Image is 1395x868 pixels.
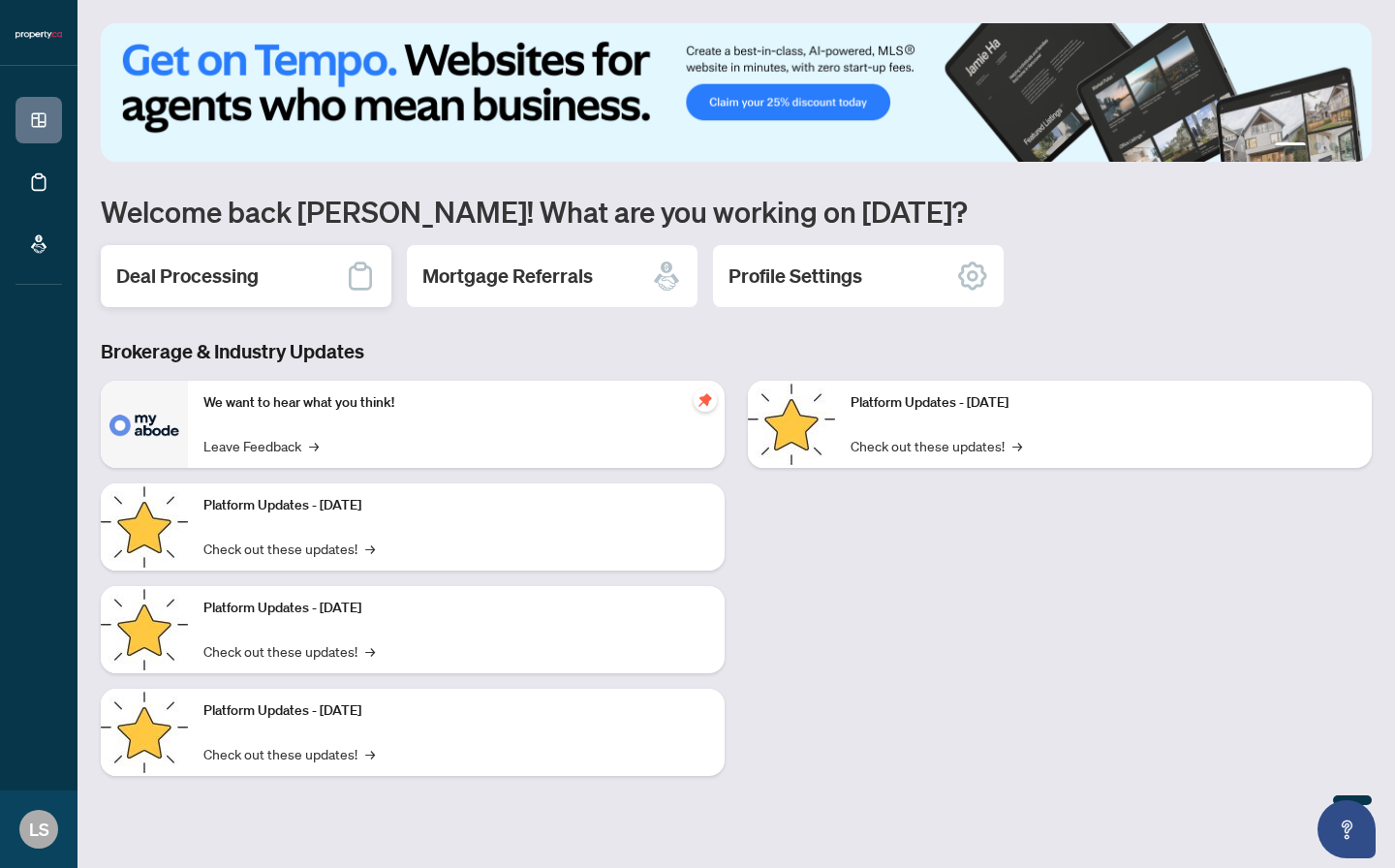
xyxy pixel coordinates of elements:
button: 3 [1329,142,1337,150]
span: → [365,743,375,764]
a: Check out these updates!→ [203,743,375,764]
h3: Brokerage & Industry Updates [101,338,1372,365]
a: Leave Feedback→ [203,435,319,456]
h1: Welcome back [PERSON_NAME]! What are you working on [DATE]? [101,193,1372,230]
span: pushpin [694,388,717,412]
img: Platform Updates - September 16, 2025 [101,483,188,571]
p: Platform Updates - [DATE] [203,495,709,516]
img: Platform Updates - June 23, 2025 [748,381,835,468]
p: Platform Updates - [DATE] [851,392,1356,414]
button: 4 [1345,142,1352,150]
a: Check out these updates!→ [203,640,375,662]
button: 1 [1275,142,1306,150]
a: Check out these updates!→ [203,538,375,559]
img: Slide 0 [101,23,1372,162]
span: → [365,538,375,559]
button: 2 [1314,142,1321,150]
a: Check out these updates!→ [851,435,1022,456]
h2: Deal Processing [116,263,259,290]
img: logo [15,29,62,41]
span: → [1012,435,1022,456]
span: LS [29,816,49,843]
img: We want to hear what you think! [101,381,188,468]
span: → [309,435,319,456]
p: We want to hear what you think! [203,392,709,414]
h2: Profile Settings [728,263,862,290]
p: Platform Updates - [DATE] [203,700,709,722]
p: Platform Updates - [DATE] [203,598,709,619]
img: Platform Updates - July 21, 2025 [101,586,188,673]
button: Open asap [1317,800,1376,858]
img: Platform Updates - July 8, 2025 [101,689,188,776]
h2: Mortgage Referrals [422,263,593,290]
span: → [365,640,375,662]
